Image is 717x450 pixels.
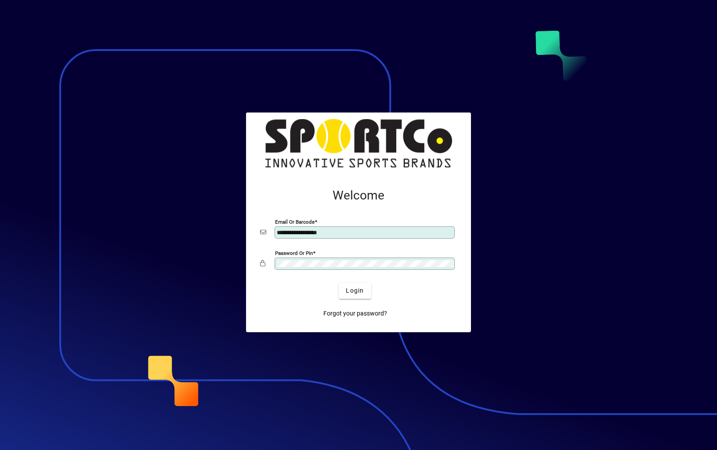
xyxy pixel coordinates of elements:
button: Login [339,283,371,299]
mat-label: Email or Barcode [275,218,315,225]
span: Forgot your password? [323,309,387,318]
h2: Welcome [260,188,457,203]
mat-label: Password or Pin [275,250,313,256]
a: Forgot your password? [320,306,391,322]
span: Login [346,286,364,295]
